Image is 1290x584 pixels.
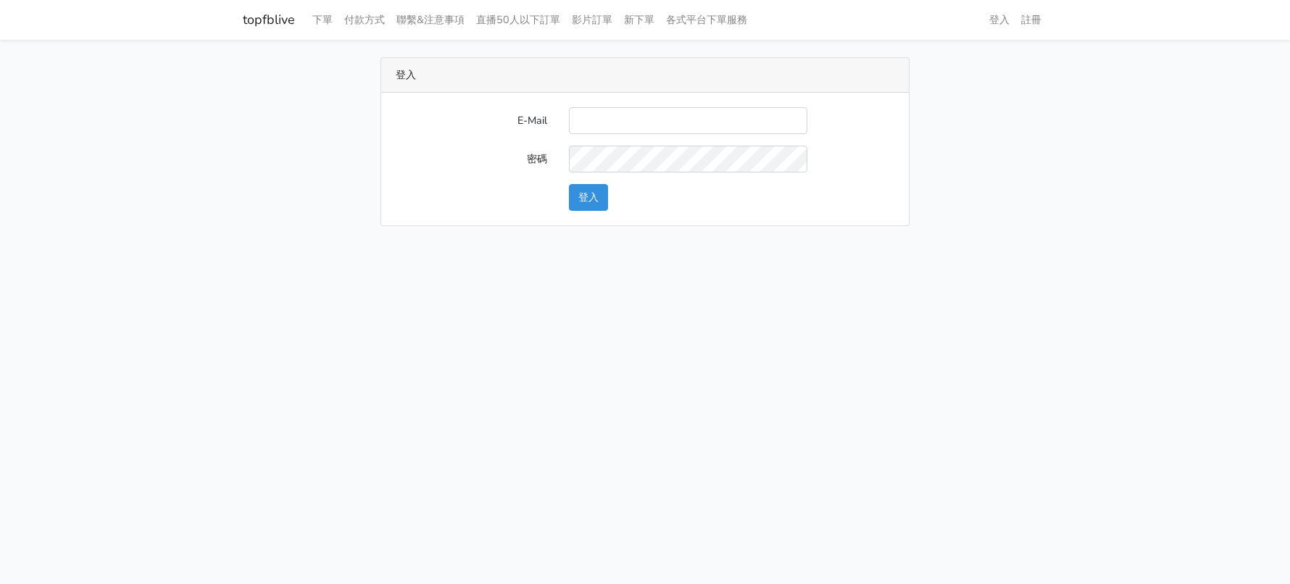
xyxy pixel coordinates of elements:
[391,6,470,34] a: 聯繫&注意事項
[243,6,295,34] a: topfblive
[569,184,608,211] button: 登入
[983,6,1015,34] a: 登入
[618,6,660,34] a: 新下單
[338,6,391,34] a: 付款方式
[381,58,909,93] div: 登入
[385,107,558,134] label: E-Mail
[385,146,558,172] label: 密碼
[307,6,338,34] a: 下單
[1015,6,1047,34] a: 註冊
[470,6,566,34] a: 直播50人以下訂單
[660,6,753,34] a: 各式平台下單服務
[566,6,618,34] a: 影片訂單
